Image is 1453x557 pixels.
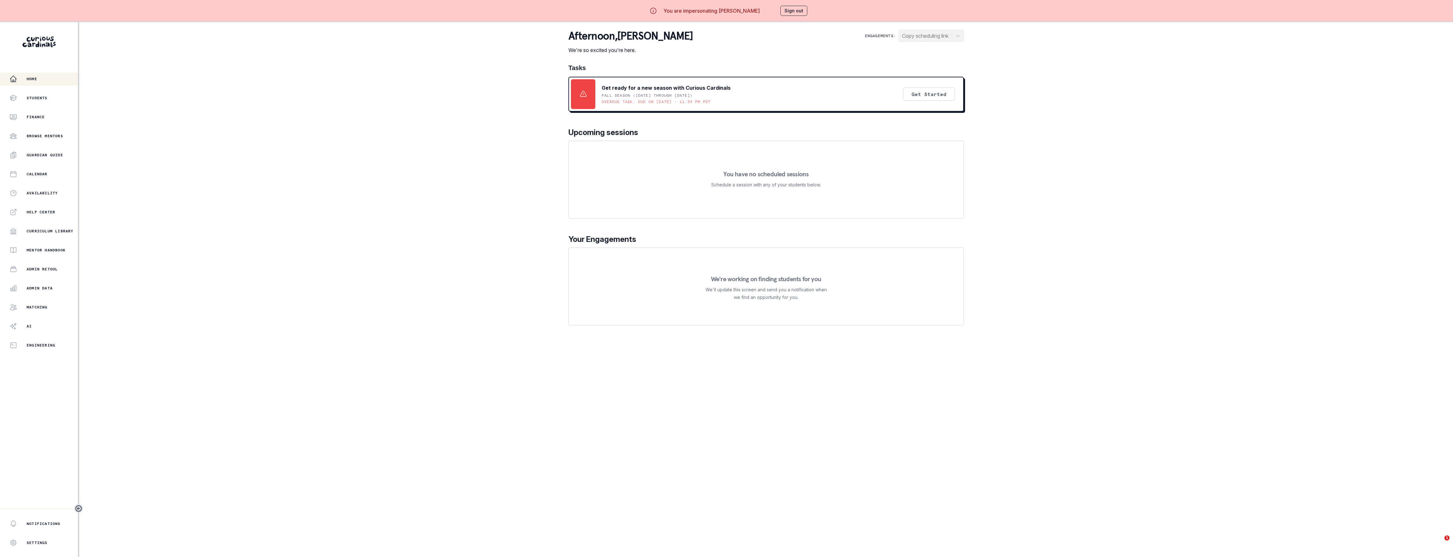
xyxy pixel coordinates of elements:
p: You are impersonating [PERSON_NAME] [663,7,760,15]
button: Toggle sidebar [74,504,83,513]
p: Engagements: [865,33,896,38]
p: You have no scheduled sessions [723,171,809,177]
p: Upcoming sessions [568,127,964,138]
p: Settings [27,540,48,545]
button: Get Started [903,87,955,101]
img: Curious Cardinals Logo [22,36,56,47]
p: Notifications [27,521,61,526]
p: afternoon , [PERSON_NAME] [568,30,693,42]
p: We're working on finding students for you [711,276,821,282]
h1: Tasks [568,64,964,72]
p: Browse Mentors [27,133,63,139]
p: Matching [27,305,48,310]
p: Students [27,95,48,100]
p: Admin Data [27,286,53,291]
p: Curriculum Library [27,229,74,234]
p: Overdue task: Due on [DATE] • 11:59 PM PDT [602,99,711,104]
iframe: Intercom live chat [1431,535,1447,551]
p: Home [27,76,37,81]
p: Get ready for a new season with Curious Cardinals [602,84,731,92]
p: We'll update this screen and send you a notification when we find an opportunity for you. [705,286,827,301]
p: Finance [27,114,45,120]
p: Calendar [27,172,48,177]
p: Admin Retool [27,267,58,272]
p: Your Engagements [568,234,964,245]
p: AI [27,324,32,329]
p: Help Center [27,210,55,215]
p: Mentor Handbook [27,248,66,253]
p: Availability [27,191,58,196]
button: Sign out [780,6,807,16]
p: Guardian Guide [27,152,63,158]
p: Schedule a session with any of your students below. [711,181,821,189]
p: Fall Season ([DATE] through [DATE]) [602,93,693,98]
span: 1 [1444,535,1450,541]
p: Engineering [27,343,55,348]
p: We're so excited you're here. [568,46,693,54]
